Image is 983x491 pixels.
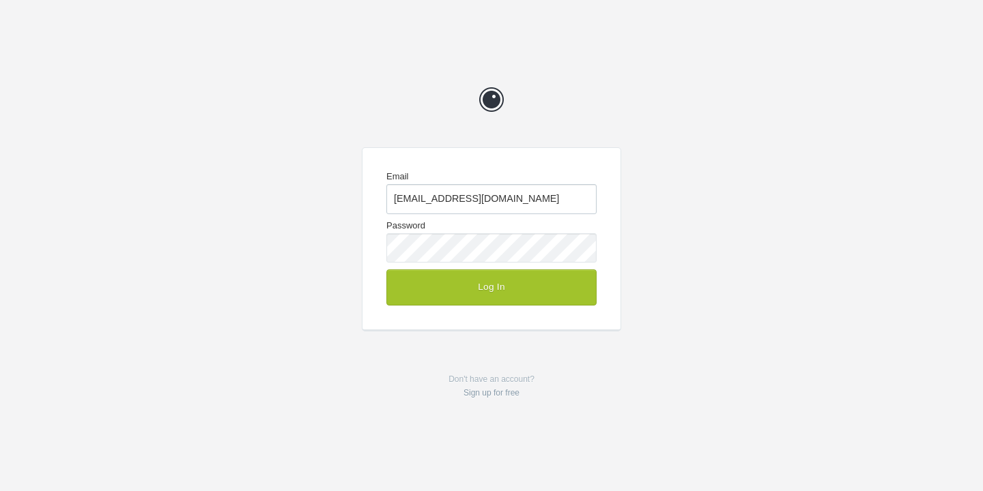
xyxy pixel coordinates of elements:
a: Sign up for free [464,388,519,398]
label: Email [386,172,597,213]
p: Don't have an account? [362,372,621,400]
input: Email [386,184,597,213]
input: Password [386,233,597,263]
label: Password [386,221,597,263]
button: Log In [386,269,597,305]
a: Prevue [471,79,512,120]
